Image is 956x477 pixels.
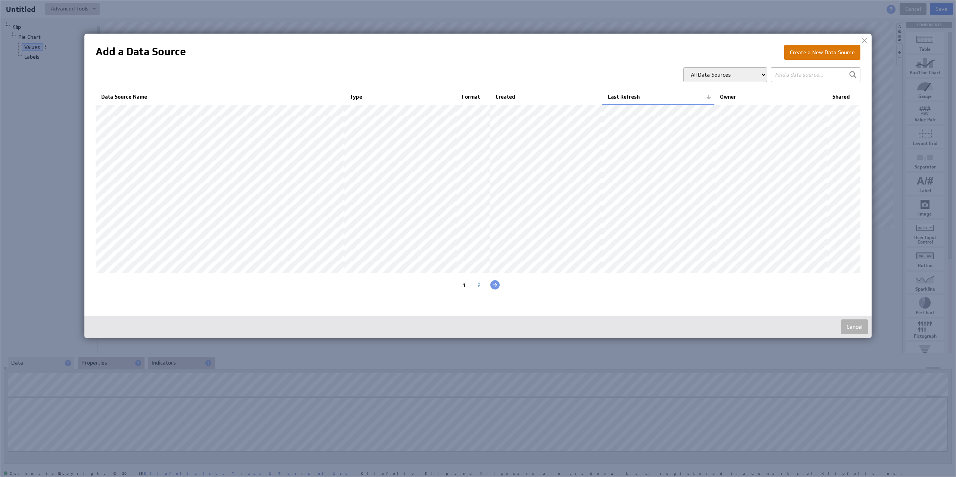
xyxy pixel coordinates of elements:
[490,90,602,105] th: Created
[96,90,344,105] th: Data Source Name
[827,90,860,105] th: Shared
[472,282,487,289] div: 2
[841,319,868,334] button: Cancel
[96,45,186,59] h1: Add a Data Source
[602,90,715,105] th: Last Refresh
[771,67,860,82] input: Find a data source...
[456,90,490,105] th: Format
[457,282,472,289] div: 1
[714,90,827,105] th: Owner
[344,90,457,105] th: Type
[784,45,860,60] button: Create a New Data Source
